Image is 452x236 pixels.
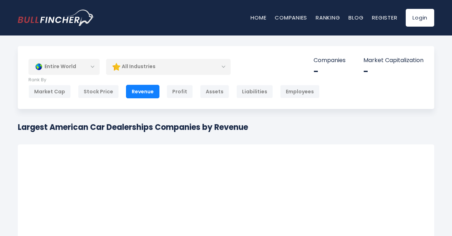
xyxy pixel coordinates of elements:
img: bullfincher logo [18,10,94,26]
div: Market Cap [28,85,71,98]
div: Profit [167,85,193,98]
h1: Largest American Car Dealerships Companies by Revenue [18,121,248,133]
div: Entire World [28,59,100,75]
a: Ranking [316,14,340,21]
a: Companies [275,14,307,21]
a: Go to homepage [18,10,94,26]
div: Revenue [126,85,159,98]
div: - [363,66,424,77]
div: Liabilities [236,85,273,98]
a: Home [251,14,266,21]
div: Stock Price [78,85,119,98]
div: All Industries [106,59,231,75]
p: Companies [314,57,346,64]
p: Rank By [28,77,320,83]
div: Assets [200,85,229,98]
a: Register [372,14,397,21]
a: Blog [348,14,363,21]
a: Login [406,9,434,27]
p: Market Capitalization [363,57,424,64]
div: Employees [280,85,320,98]
div: - [314,66,346,77]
